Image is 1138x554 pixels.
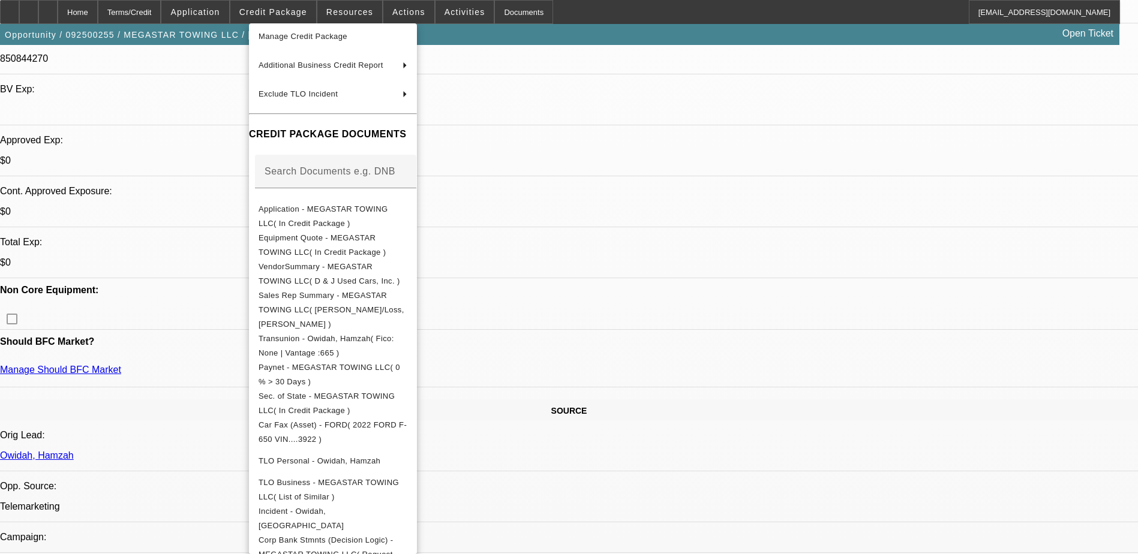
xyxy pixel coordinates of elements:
span: Exclude TLO Incident [259,89,338,98]
span: TLO Business - MEGASTAR TOWING LLC( List of Similar ) [259,478,399,501]
span: Sec. of State - MEGASTAR TOWING LLC( In Credit Package ) [259,392,395,415]
button: Sec. of State - MEGASTAR TOWING LLC( In Credit Package ) [249,389,417,418]
button: Car Fax (Asset) - FORD( 2022 FORD F-650 VIN....3922 ) [249,418,417,447]
button: VendorSummary - MEGASTAR TOWING LLC( D & J Used Cars, Inc. ) [249,260,417,288]
button: TLO Personal - Owidah, Hamzah [249,447,417,475]
span: Transunion - Owidah, Hamzah( Fico: None | Vantage :665 ) [259,334,394,357]
button: Incident - Owidah, Hamzah [249,504,417,533]
span: TLO Personal - Owidah, Hamzah [259,456,380,465]
button: TLO Business - MEGASTAR TOWING LLC( List of Similar ) [249,475,417,504]
button: Equipment Quote - MEGASTAR TOWING LLC( In Credit Package ) [249,231,417,260]
span: Manage Credit Package [259,32,347,41]
button: Transunion - Owidah, Hamzah( Fico: None | Vantage :665 ) [249,332,417,360]
span: Application - MEGASTAR TOWING LLC( In Credit Package ) [259,204,388,228]
button: Application - MEGASTAR TOWING LLC( In Credit Package ) [249,202,417,231]
span: Car Fax (Asset) - FORD( 2022 FORD F-650 VIN....3922 ) [259,420,407,444]
span: Incident - Owidah, [GEOGRAPHIC_DATA] [259,507,344,530]
span: Additional Business Credit Report [259,61,383,70]
span: Sales Rep Summary - MEGASTAR TOWING LLC( [PERSON_NAME]/Loss, [PERSON_NAME] ) [259,291,404,329]
h4: CREDIT PACKAGE DOCUMENTS [249,127,417,141]
span: Paynet - MEGASTAR TOWING LLC( 0 % > 30 Days ) [259,363,400,386]
button: Sales Rep Summary - MEGASTAR TOWING LLC( Leach, Ethan/Loss, Luke ) [249,288,417,332]
mat-label: Search Documents e.g. DNB [265,166,395,176]
span: Equipment Quote - MEGASTAR TOWING LLC( In Credit Package ) [259,233,386,257]
span: VendorSummary - MEGASTAR TOWING LLC( D & J Used Cars, Inc. ) [259,262,400,285]
button: Paynet - MEGASTAR TOWING LLC( 0 % > 30 Days ) [249,360,417,389]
